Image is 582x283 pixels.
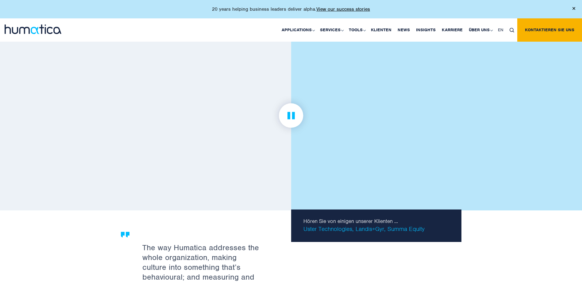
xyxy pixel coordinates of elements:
[303,219,452,224] span: Hören Sie von einigen unserer Klienten ...
[413,18,439,42] a: Insights
[279,18,317,42] a: Applications
[498,27,503,32] span: EN
[316,6,370,12] a: View our success stories
[495,18,507,42] a: EN
[439,18,466,42] a: Karriere
[267,92,315,139] img: pause
[466,18,495,42] a: Über uns
[317,18,346,42] a: Services
[368,18,395,42] a: Klienten
[510,28,514,32] img: search_icon
[303,219,452,233] p: Uster Technologies, Landis+Gyr, Summa Equity
[395,18,413,42] a: News
[517,18,582,42] a: Kontaktieren Sie uns
[346,18,368,42] a: Tools
[212,6,370,12] p: 20 years helping business leaders deliver alpha.
[5,25,61,34] img: logo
